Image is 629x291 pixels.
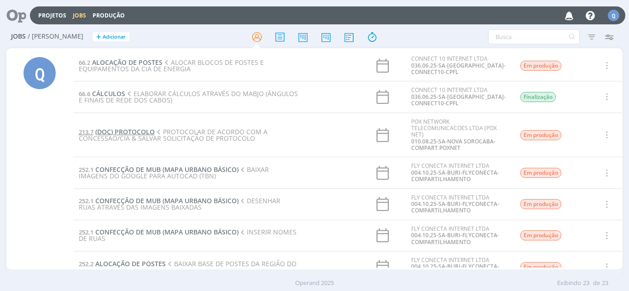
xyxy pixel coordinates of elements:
[520,262,561,272] span: Em produção
[79,165,269,180] span: BAIXAR IMAGENS DO GOOGLE PARA AUTOCAD (TBN)
[411,231,499,245] a: 004.10.25-SA-BURI-FLYCONECTA-COMPARTILHAMENTO
[38,11,66,19] a: Projetos
[520,230,561,240] span: Em produção
[520,199,561,209] span: Em produção
[411,93,506,107] a: 036.06.25-SA-[GEOGRAPHIC_DATA]-CONNECT10-CPFL
[79,89,298,104] span: ELABORAR CÁLCULOS ATRAVÉS DO MABJO (ÂNGULOS E FINAIS DE REDE DOS CABOS)
[79,58,264,73] span: ALOCAR BLOCOS DE POSTES E EQUIPAMENTOS DA CIA DE ENERGIA
[28,33,83,40] span: / [PERSON_NAME]
[557,279,581,288] span: Exibindo
[95,165,239,174] span: CONFECÇÃO DE MUB (MAPA URBANO BÁSICO)
[23,57,56,89] div: Q
[411,200,499,214] a: 004.10.25-SA-BURI-FLYCONECTA-COMPARTILHAMENTO
[70,12,89,19] button: Jobs
[79,228,239,236] a: 252.1CONFECÇÃO DE MUB (MAPA URBANO BÁSICO)
[79,165,239,174] a: 252.1CONFECÇÃO DE MUB (MAPA URBANO BÁSICO)
[79,197,93,205] span: 252.1
[79,196,280,211] span: DESENHAR RUAS ATRAVÉS DAS IMAGENS BAIXADAS
[411,137,495,152] a: 010.08.25-SA-NOVA SOROCABA-COMPART.POXNET
[79,165,93,174] span: 252.1
[95,196,239,205] span: CONFECÇÃO DE MUB (MAPA URBANO BÁSICO)
[79,90,90,98] span: 66.6
[79,260,93,268] span: 252.2
[79,228,297,243] span: INSERIR NOMES DE RUAS
[79,128,93,136] span: 213.7
[79,127,268,143] span: PROTOCOLAR DE ACORDO COM A CONCESSÃO/CIA & SALVAR SOLICITAÇÃO DE PROTOCOLO
[92,89,125,98] span: CÁLCULOS
[103,34,126,40] span: Adicionar
[411,169,499,183] a: 004.10.25-SA-BURI-FLYCONECTA-COMPARTILHAMENTO
[411,163,506,183] div: FLY CONECTA INTERNET LTDA
[593,279,600,288] span: de
[411,226,506,245] div: FLY CONECTA INTERNET LTDA
[602,279,608,288] span: 23
[79,58,90,67] span: 66.2
[79,259,166,268] a: 252.2ALOCAÇÃO DE POSTES
[79,196,239,205] a: 252.1CONFECÇÃO DE MUB (MAPA URBANO BÁSICO)
[95,259,166,268] span: ALOCAÇÃO DE POSTES
[411,87,506,107] div: CONNECT 10 INTERNET LTDA
[90,12,128,19] button: Produção
[35,12,69,19] button: Projetos
[607,7,620,23] button: Q
[79,127,155,136] a: 213.7(DOC) PROTOCOLO
[79,228,93,236] span: 252.1
[520,130,561,140] span: Em produção
[96,32,101,42] span: +
[93,11,125,19] a: Produção
[11,33,26,40] span: Jobs
[411,262,499,277] a: 004.10.25-SA-BURI-FLYCONECTA-COMPARTILHAMENTO
[92,58,163,67] span: ALOCAÇÃO DE POSTES
[93,32,129,42] button: +Adicionar
[411,62,506,76] a: 036.06.25-SA-[GEOGRAPHIC_DATA]-CONNECT10-CPFL
[95,127,155,136] span: (DOC) PROTOCOLO
[520,92,556,102] span: Finalização
[411,257,506,277] div: FLY CONECTA INTERNET LTDA
[411,194,506,214] div: FLY CONECTA INTERNET LTDA
[411,119,506,152] div: POX NETWORK TELECOMUNICACOES LTDA (POX NET)
[79,89,125,98] a: 66.6CÁLCULOS
[79,259,297,274] span: BAIXAR BASE DE POSTES DA REGIÃO DO PROJETO (
[583,279,589,288] span: 23
[73,11,86,19] a: Jobs
[95,228,239,236] span: CONFECÇÃO DE MUB (MAPA URBANO BÁSICO)
[520,168,561,178] span: Em produção
[520,61,561,71] span: Em produção
[608,10,619,21] div: Q
[411,56,506,75] div: CONNECT 10 INTERNET LTDA
[488,29,580,44] input: Busca
[79,58,163,67] a: 66.2ALOCAÇÃO DE POSTES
